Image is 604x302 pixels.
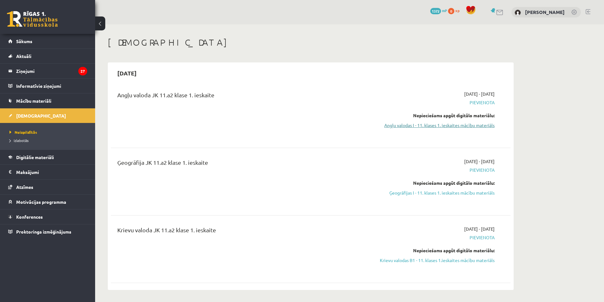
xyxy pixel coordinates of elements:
[8,108,87,123] a: [DEMOGRAPHIC_DATA]
[16,154,54,160] span: Digitālie materiāli
[16,38,32,44] span: Sākums
[16,53,31,59] span: Aktuāli
[16,64,87,78] legend: Ziņojumi
[8,209,87,224] a: Konferences
[16,184,33,190] span: Atzīmes
[8,165,87,179] a: Maksājumi
[375,234,495,241] span: Pievienota
[525,9,565,15] a: [PERSON_NAME]
[117,226,366,237] div: Krievu valoda JK 11.a2 klase 1. ieskaite
[375,190,495,196] a: Ģeogrāfijas I - 11. klases 1. ieskaites mācību materiāls
[16,199,66,205] span: Motivācijas programma
[108,37,514,48] h1: [DEMOGRAPHIC_DATA]
[448,8,454,14] span: 0
[16,165,87,179] legend: Maksājumi
[375,112,495,119] div: Nepieciešams apgūt digitālo materiālu:
[8,79,87,93] a: Informatīvie ziņojumi
[375,167,495,173] span: Pievienota
[8,64,87,78] a: Ziņojumi27
[10,138,29,143] span: Izlabotās
[16,79,87,93] legend: Informatīvie ziņojumi
[455,8,459,13] span: xp
[375,247,495,254] div: Nepieciešams apgūt digitālo materiālu:
[117,158,366,170] div: Ģeogrāfija JK 11.a2 klase 1. ieskaite
[16,98,51,104] span: Mācību materiāli
[7,11,58,27] a: Rīgas 1. Tālmācības vidusskola
[448,8,463,13] a: 0 xp
[515,10,521,16] img: Toms Vilnis Pujiņš
[375,99,495,106] span: Pievienota
[8,180,87,194] a: Atzīmes
[16,214,43,220] span: Konferences
[375,257,495,264] a: Krievu valodas B1 - 11. klases 1.ieskaites mācību materiāls
[464,91,495,97] span: [DATE] - [DATE]
[464,226,495,232] span: [DATE] - [DATE]
[16,229,71,235] span: Proktoringa izmēģinājums
[117,91,366,102] div: Angļu valoda JK 11.a2 klase 1. ieskaite
[430,8,441,14] span: 1372
[16,113,66,119] span: [DEMOGRAPHIC_DATA]
[442,8,447,13] span: mP
[8,34,87,48] a: Sākums
[8,195,87,209] a: Motivācijas programma
[10,130,37,135] span: Neizpildītās
[111,66,143,80] h2: [DATE]
[430,8,447,13] a: 1372 mP
[464,158,495,165] span: [DATE] - [DATE]
[10,138,89,143] a: Izlabotās
[78,67,87,75] i: 27
[8,150,87,164] a: Digitālie materiāli
[375,122,495,129] a: Angļu valodas I - 11. klases 1. ieskaites mācību materiāls
[8,224,87,239] a: Proktoringa izmēģinājums
[375,180,495,186] div: Nepieciešams apgūt digitālo materiālu:
[8,93,87,108] a: Mācību materiāli
[8,49,87,63] a: Aktuāli
[10,129,89,135] a: Neizpildītās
